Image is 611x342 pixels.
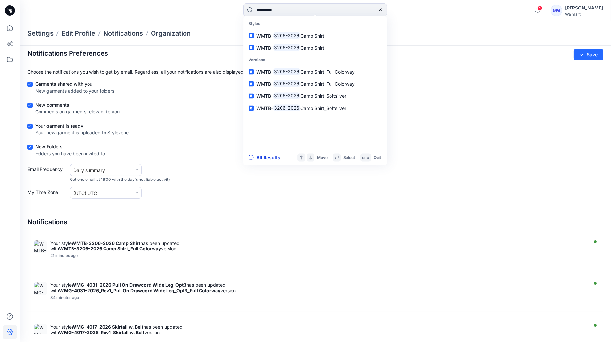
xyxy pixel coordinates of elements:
mark: 3206-2026 [273,92,300,100]
h2: Notifications Preferences [27,49,108,57]
span: Camp Shirt_Full Colorway [300,69,355,75]
div: Folders you have been invited to [35,150,105,157]
span: WMTB- [256,33,273,38]
label: My Time Zone [27,189,67,199]
span: WMTB- [256,69,273,75]
span: Get one email at 16:00 with the day's notifiable activity [70,177,170,182]
div: Your style has been updated with version [50,324,586,335]
span: WMTB- [256,93,273,99]
mark: 3206-2026 [273,80,300,88]
div: Daily summary [73,167,129,174]
a: WMTB-3206-2026Camp Shirt_Softsilver [245,102,386,114]
p: Move [317,154,328,161]
button: All Results [249,154,284,162]
strong: WMG-4017-2026 Skirtall w. Belt [72,324,143,330]
span: Camp Shirt [300,33,324,38]
strong: WMG-4017-2026_Rev1_Skirtall w. Belt [59,330,144,335]
div: Comments on garments relevant to you [35,108,120,115]
p: Settings [27,29,54,38]
div: [PERSON_NAME] [565,4,603,12]
a: WMTB-3206-2026Camp Shirt_Softsilver [245,90,386,102]
p: Styles [245,18,386,30]
span: Camp Shirt_Softsilver [300,93,346,99]
p: Select [343,154,355,161]
mark: 3206-2026 [273,104,300,112]
span: Camp Shirt_Softsilver [300,105,346,111]
div: Your style has been updated with version [50,240,586,251]
div: Your garment is ready [35,122,129,129]
div: Thursday, October 02, 2025 07:05 [50,295,586,300]
span: WMTB- [256,45,273,50]
strong: WMTB-3206-2026 Camp Shirt_Full Colorway [59,246,161,251]
div: Garments shared with you [35,80,114,87]
div: (UTC) UTC [73,190,129,197]
mark: 3206-2026 [273,44,300,51]
a: WMTB-3206-2026Camp Shirt [245,42,386,54]
h4: Notifications [27,218,67,226]
strong: WMG-4031-2026 Pull On Drawcord Wide Leg_Opt3 [72,282,186,288]
span: Camp Shirt_Full Colorway [300,81,355,87]
mark: 3206-2026 [273,68,300,76]
p: Versions [245,54,386,66]
p: esc [362,154,369,161]
div: Thursday, October 02, 2025 07:18 [50,253,586,258]
p: Quit [374,154,381,161]
div: New Folders [35,143,105,150]
p: Choose the notifications you wish to get by email. Regardless, all your notifications are also di... [27,68,603,75]
label: Email Frequency [27,166,67,182]
a: Edit Profile [61,29,95,38]
a: WMTB-3206-2026Camp Shirt_Full Colorway [245,78,386,90]
div: GM [551,5,562,16]
div: Your style has been updated with version [50,282,586,293]
div: New comments [35,101,120,108]
span: 4 [537,6,542,11]
span: WMTB- [256,81,273,87]
img: WMG-4017-2026_Rev1_Skirtall w. Belt [34,324,47,337]
span: Camp Shirt [300,45,324,50]
a: Organization [151,29,191,38]
img: WMTB-3206-2026 Camp Shirt_Full Colorway [34,240,47,253]
a: WMTB-3206-2026Camp Shirt [245,29,386,42]
div: Your new garment is uploaded to Stylezone [35,129,129,136]
div: Walmart [565,12,603,17]
a: Notifications [103,29,143,38]
mark: 3206-2026 [273,32,300,39]
strong: WMG-4031-2026_Rev1_Pull On Drawcord Wide Leg_Opt3_Full Colorway [59,288,220,293]
button: Save [574,49,603,60]
div: New garments added to your folders [35,87,114,94]
span: WMTB- [256,105,273,111]
strong: WMTB-3206-2026 Camp Shirt [72,240,140,246]
img: WMG-4031-2026_Rev1_Pull On Drawcord Wide Leg_Opt3_Full Colorway [34,282,47,295]
a: WMTB-3206-2026Camp Shirt_Full Colorway [245,66,386,78]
